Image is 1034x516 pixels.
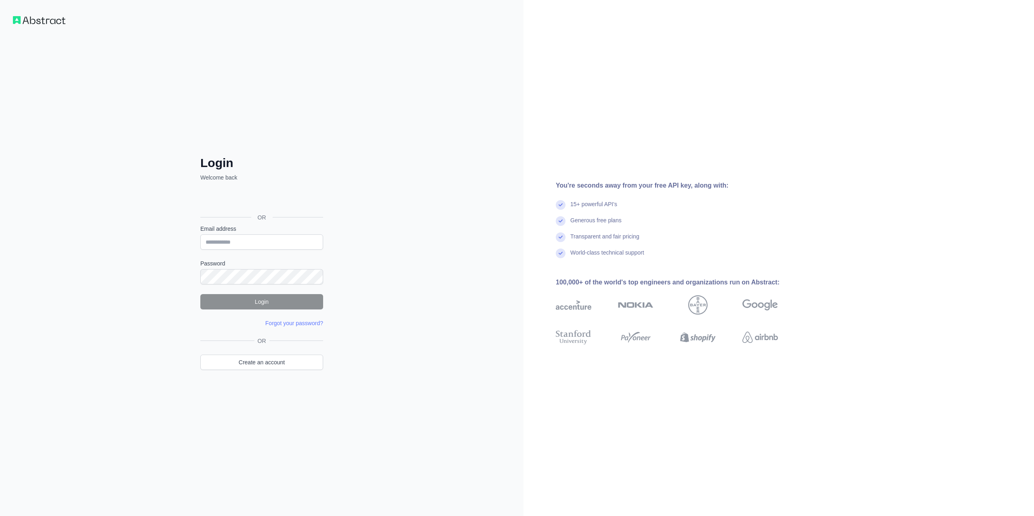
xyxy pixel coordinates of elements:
div: Transparent and fair pricing [570,232,639,249]
div: World-class technical support [570,249,644,265]
iframe: Schaltfläche „Über Google anmelden“ [196,190,326,208]
img: bayer [688,295,708,315]
img: shopify [680,328,716,346]
img: check mark [556,216,565,226]
p: Welcome back [200,173,323,182]
h2: Login [200,156,323,170]
img: Workflow [13,16,65,24]
div: 15+ powerful API's [570,200,617,216]
div: Generous free plans [570,216,622,232]
a: Create an account [200,355,323,370]
div: 100,000+ of the world's top engineers and organizations run on Abstract: [556,278,804,287]
label: Password [200,259,323,267]
span: OR [254,337,269,345]
label: Email address [200,225,323,233]
img: check mark [556,249,565,258]
button: Login [200,294,323,309]
img: check mark [556,200,565,210]
div: You're seconds away from your free API key, along with: [556,181,804,190]
img: airbnb [742,328,778,346]
img: nokia [618,295,654,315]
span: OR [251,213,273,221]
img: check mark [556,232,565,242]
img: google [742,295,778,315]
a: Forgot your password? [265,320,323,326]
img: stanford university [556,328,591,346]
img: payoneer [618,328,654,346]
img: accenture [556,295,591,315]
